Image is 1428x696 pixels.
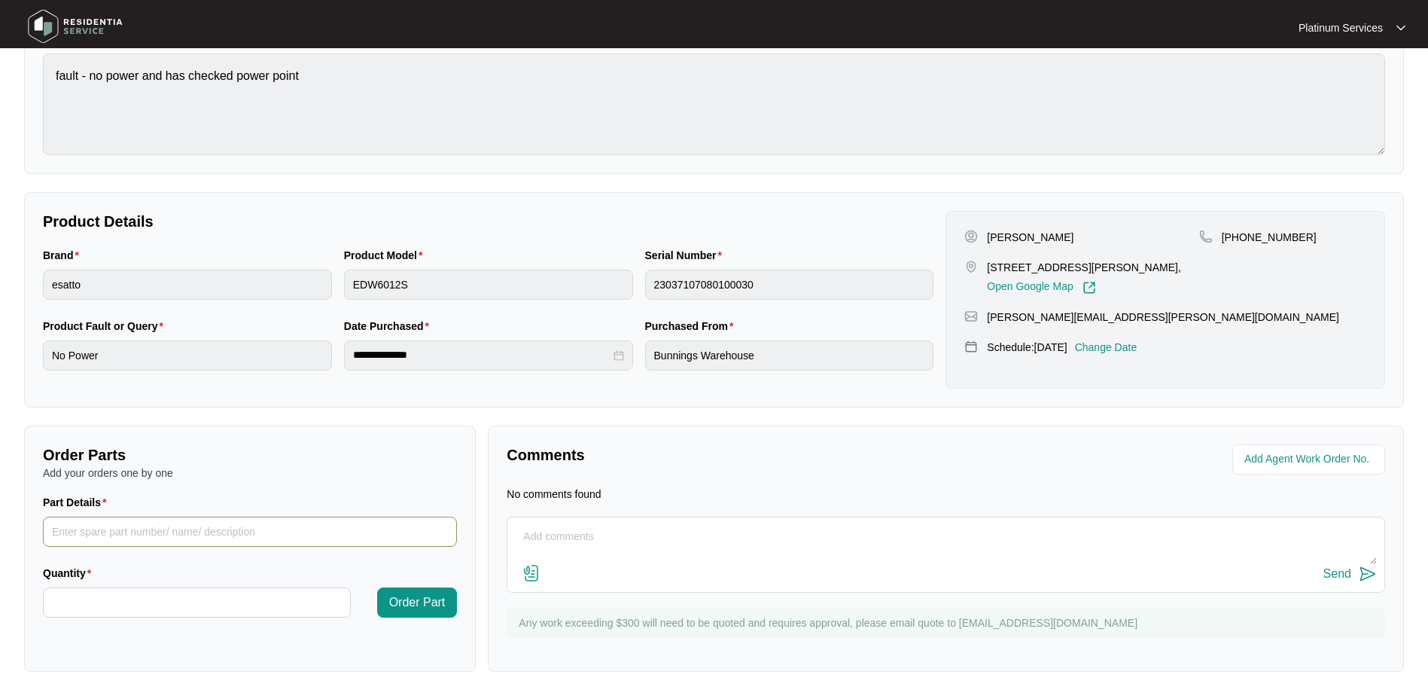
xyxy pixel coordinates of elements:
a: Open Google Map [987,281,1095,295]
p: Any work exceeding $300 will need to be quoted and requires approval, please email quote to [EMAI... [519,615,1378,630]
input: Quantity [44,588,350,617]
input: Add Agent Work Order No. [1244,450,1376,469]
img: map-pin [1199,230,1213,243]
img: map-pin [964,340,978,353]
img: send-icon.svg [1359,565,1377,583]
p: [PERSON_NAME][EMAIL_ADDRESS][PERSON_NAME][DOMAIN_NAME] [987,310,1339,325]
img: file-attachment-doc.svg [522,564,540,582]
p: Change Date [1075,340,1137,355]
img: map-pin [964,310,978,323]
p: Add your orders one by one [43,466,457,481]
img: map-pin [964,260,978,273]
button: Order Part [377,588,458,618]
label: Brand [43,248,85,263]
p: Platinum Services [1299,20,1383,35]
label: Date Purchased [344,319,435,334]
img: residentia service logo [23,4,128,49]
p: Schedule: [DATE] [987,340,1067,355]
p: Product Details [43,211,933,232]
input: Part Details [43,517,457,547]
div: Send [1323,567,1351,581]
input: Product Model [344,270,633,300]
label: Purchased From [645,319,740,334]
img: Link-External [1082,281,1096,295]
input: Product Fault or Query [43,340,332,371]
label: Product Model [344,248,429,263]
p: [PERSON_NAME] [987,230,1073,245]
img: dropdown arrow [1396,24,1405,32]
p: [STREET_ADDRESS][PERSON_NAME], [987,260,1181,275]
textarea: fault - no power and has checked power point [43,53,1385,155]
p: [PHONE_NUMBER] [1222,230,1317,245]
input: Brand [43,270,332,300]
label: Serial Number [645,248,728,263]
img: user-pin [964,230,978,243]
label: Part Details [43,495,113,510]
span: Order Part [389,594,446,612]
input: Purchased From [645,340,934,371]
p: Order Parts [43,444,457,466]
p: Comments [507,444,935,466]
label: Quantity [43,566,97,581]
input: Date Purchased [353,347,610,363]
button: Send [1323,564,1377,585]
input: Serial Number [645,270,934,300]
p: No comments found [507,487,601,502]
label: Product Fault or Query [43,319,169,334]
